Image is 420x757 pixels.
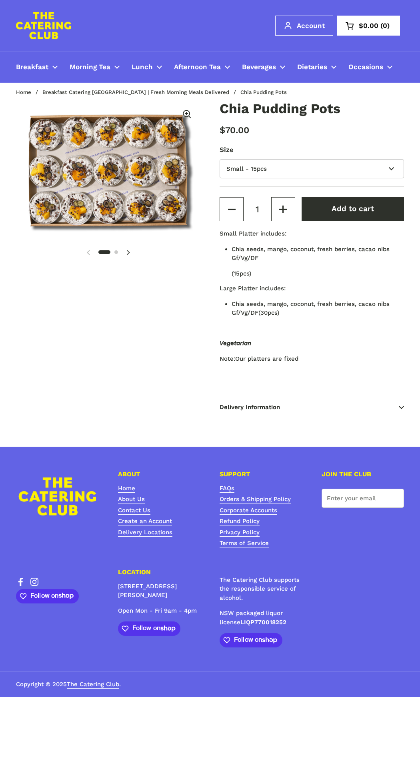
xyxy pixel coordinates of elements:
[118,529,172,537] a: Delivery Locations
[126,58,168,76] a: Lunch
[322,489,404,508] input: Enter your email
[302,197,404,221] button: Add to cart
[132,63,153,72] span: Lunch
[275,16,333,36] a: Account
[16,12,71,39] img: The Catering Club
[384,489,404,508] button: Submit
[271,197,295,221] button: Increase quantity
[42,89,229,95] a: Breakfast Catering [GEOGRAPHIC_DATA] | Fresh Morning Meals Delivered
[220,395,404,419] span: Delivery Information
[232,300,390,317] span: Chia seeds, mango, coconut, fresh berries, cacao nibs Gf/Vg/DF
[220,197,244,221] button: Decrease quantity
[70,63,110,72] span: Morning Tea
[36,90,38,95] span: /
[220,102,404,116] h1: Chia Pudding Pots
[236,58,291,76] a: Beverages
[16,63,48,72] span: Breakfast
[332,204,374,213] span: Add to cart
[220,575,302,603] p: The Catering Club supports the responsible service of alcohol.
[220,529,260,537] a: Privacy Policy
[322,471,404,477] h4: JOIN THE CLUB
[342,58,398,76] a: Occasions
[220,539,269,547] a: Terms of Service
[220,485,234,493] a: FAQs
[359,22,378,29] span: $0.00
[168,58,236,76] a: Afternoon Tea
[240,619,286,626] strong: LIQP770018252
[10,58,64,76] a: Breakfast
[220,145,404,155] label: Size
[297,63,327,72] span: Dietaries
[232,246,390,262] span: Chia seeds, mango, coconut, fresh berries, cacao nibs Gf/Vg/DF
[16,680,121,689] span: Copyright © 2025 .
[235,355,298,362] span: Our platters are fixed
[232,270,251,277] span: (15pcs)
[220,340,251,347] strong: Vegetarian
[220,517,260,525] a: Refund Policy
[220,285,286,292] b: Large Platter includes:
[118,569,201,575] h4: LOCATION
[67,681,119,689] a: The Catering Club
[348,63,383,72] span: Occasions
[220,125,249,135] span: $70.00
[16,89,31,95] a: Home
[378,22,392,29] span: 0
[220,609,302,627] p: NSW packaged liquor license
[220,230,286,237] b: Small Platter includes:
[16,102,200,240] img: Chia Pudding Pots
[118,495,145,503] a: About Us
[220,471,302,477] h4: SUPPORT
[242,63,276,72] span: Beverages
[220,495,291,503] a: Orders & Shipping Policy
[220,507,277,515] a: Corporate Accounts
[118,606,201,615] p: Open Mon - Fri 9am - 4pm
[220,355,235,362] i: Note:
[118,485,135,493] a: Home
[232,300,390,317] span: (30pcs)
[118,471,201,477] h4: ABOUT
[118,507,150,515] a: Contact Us
[174,63,221,72] span: Afternoon Tea
[291,58,342,76] a: Dietaries
[234,90,236,95] span: /
[64,58,126,76] a: Morning Tea
[118,517,172,525] a: Create an Account
[240,90,287,95] span: Chia Pudding Pots
[118,582,201,600] p: [STREET_ADDRESS][PERSON_NAME]
[16,90,295,95] nav: breadcrumbs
